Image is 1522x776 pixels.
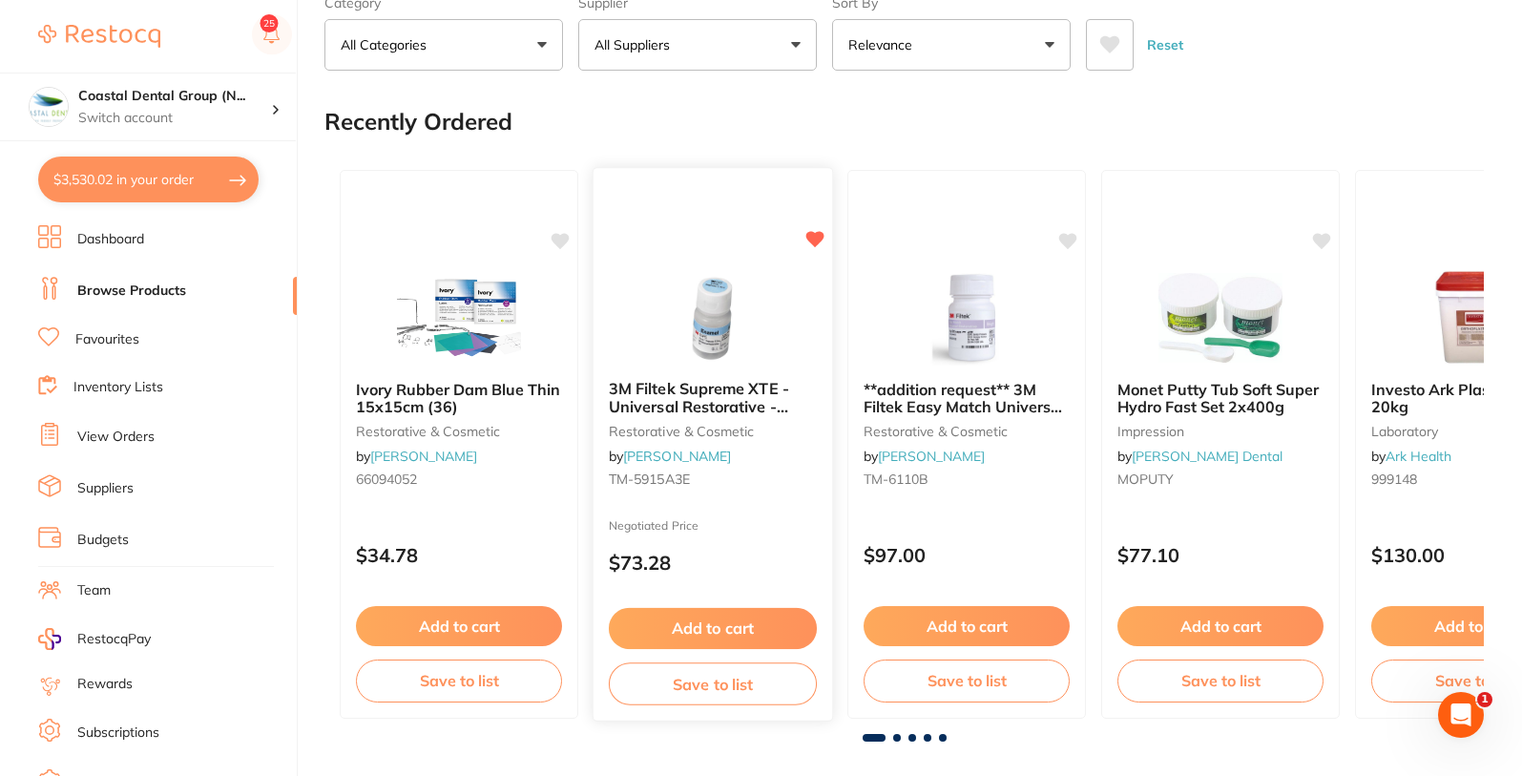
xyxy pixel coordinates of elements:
button: Add to cart [609,608,817,649]
a: View Orders [77,428,155,447]
b: 3M Filtek Supreme XTE - Universal Restorative - Shade A3E Enamel - 0.2g Capsule, 20-Pack [609,380,817,415]
a: Rewards [77,675,133,694]
img: Restocq Logo [38,25,160,48]
button: Save to list [1117,660,1324,702]
a: [PERSON_NAME] [623,448,731,465]
span: by [609,448,731,465]
iframe: Intercom live chat [1438,692,1484,738]
span: by [356,448,477,465]
p: Switch account [78,109,271,128]
h4: Coastal Dental Group (Newcastle) [78,87,271,106]
small: Negotiated Price [609,519,817,533]
button: All Suppliers [578,19,817,71]
span: 1 [1477,692,1492,707]
button: $3,530.02 in your order [38,157,259,202]
a: Ark Health [1386,448,1451,465]
b: Ivory Rubber Dam Blue Thin 15x15cm (36) [356,381,562,416]
small: restorative & cosmetic [864,424,1070,439]
small: TM-5915A3E [609,472,817,487]
a: Budgets [77,531,129,550]
img: Coastal Dental Group (Newcastle) [30,88,68,126]
span: RestocqPay [77,630,151,649]
small: MOPUTY [1117,472,1324,487]
b: **addition request** 3M Filtek Easy Match Universal - 0.2G Capsules - Bright Shade, 20-Pack [864,381,1070,416]
img: Ivory Rubber Dam Blue Thin 15x15cm (36) [397,270,521,366]
a: Browse Products [77,282,186,301]
a: [PERSON_NAME] Dental [1132,448,1282,465]
a: Subscriptions [77,724,159,743]
small: TM-6110B [864,472,1070,487]
img: 3M Filtek Supreme XTE - Universal Restorative - Shade A3E Enamel - 0.2g Capsule, 20-Pack [650,268,775,365]
button: Add to cart [356,606,562,646]
p: Relevance [848,35,920,54]
a: RestocqPay [38,628,151,650]
a: [PERSON_NAME] [370,448,477,465]
button: Save to list [864,660,1070,702]
img: **addition request** 3M Filtek Easy Match Universal - 0.2G Capsules - Bright Shade, 20-Pack [905,270,1029,366]
p: $97.00 [864,544,1070,566]
a: Suppliers [77,479,134,498]
b: Monet Putty Tub Soft Super Hydro Fast Set 2x400g [1117,381,1324,416]
p: $77.10 [1117,544,1324,566]
p: $73.28 [609,552,817,574]
span: by [1117,448,1282,465]
button: Add to cart [864,606,1070,646]
button: Add to cart [1117,606,1324,646]
button: Save to list [609,662,817,705]
button: Relevance [832,19,1071,71]
small: impression [1117,424,1324,439]
button: Save to list [356,660,562,702]
a: [PERSON_NAME] [878,448,985,465]
p: All Suppliers [594,35,678,54]
p: All Categories [341,35,434,54]
small: restorative & cosmetic [356,424,562,439]
small: restorative & cosmetic [609,423,817,438]
a: Restocq Logo [38,14,160,58]
button: Reset [1141,19,1189,71]
p: $34.78 [356,544,562,566]
h2: Recently Ordered [324,109,512,136]
button: All Categories [324,19,563,71]
a: Favourites [75,330,139,349]
a: Inventory Lists [73,378,163,397]
span: by [864,448,985,465]
img: RestocqPay [38,628,61,650]
a: Dashboard [77,230,144,249]
img: Monet Putty Tub Soft Super Hydro Fast Set 2x400g [1158,270,1282,366]
small: 66094052 [356,472,562,487]
a: Team [77,581,111,600]
span: by [1371,448,1451,465]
